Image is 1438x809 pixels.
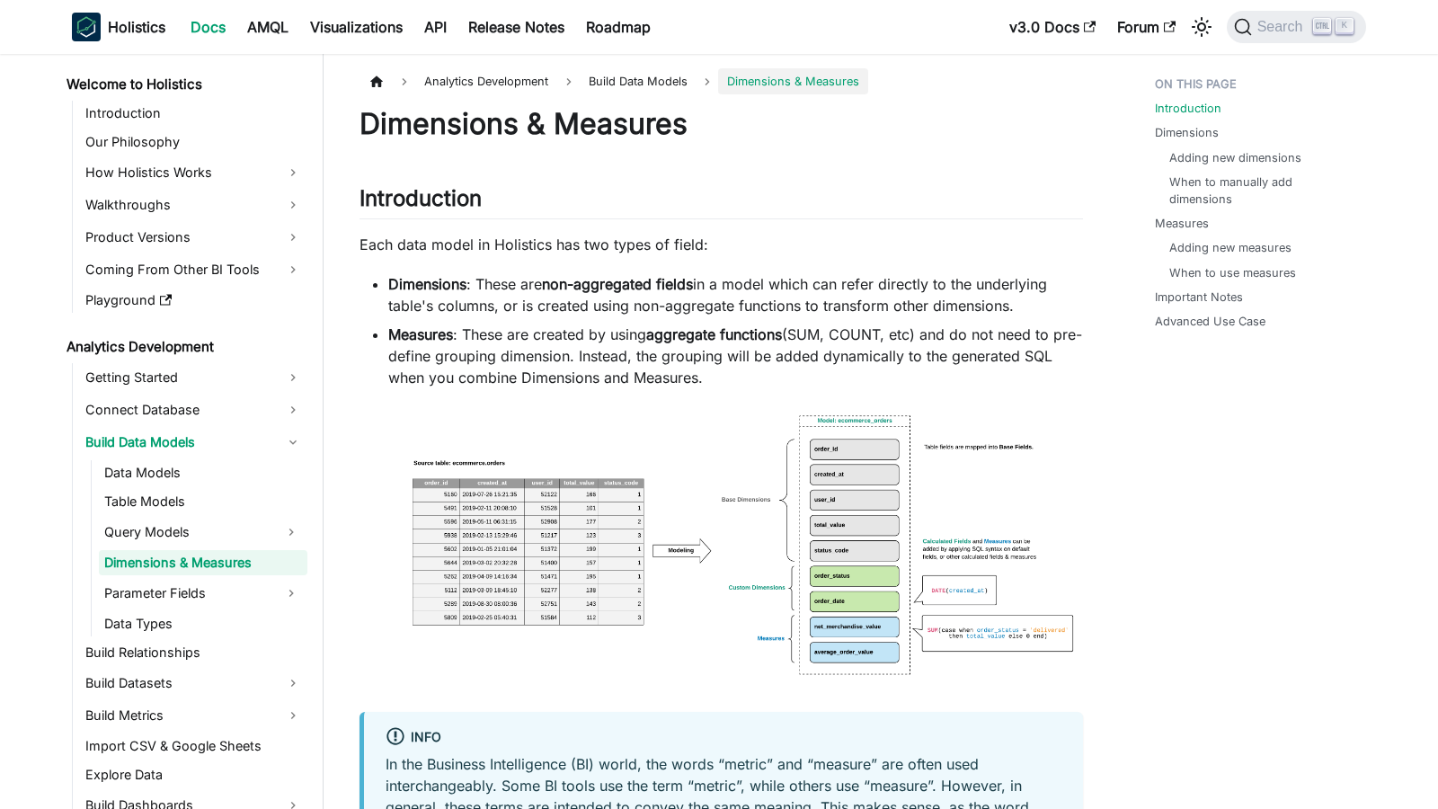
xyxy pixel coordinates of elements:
a: Query Models [99,518,275,547]
h2: Introduction [359,185,1083,219]
a: Introduction [80,101,307,126]
a: Import CSV & Google Sheets [80,733,307,759]
button: Search (Ctrl+K) [1227,11,1366,43]
li: : These are created by using (SUM, COUNT, etc) and do not need to pre-define grouping dimension. ... [388,324,1083,388]
a: AMQL [236,13,299,41]
a: When to manually add dimensions [1169,173,1348,208]
a: Advanced Use Case [1155,313,1265,330]
a: HolisticsHolistics [72,13,165,41]
a: Our Philosophy [80,129,307,155]
a: Introduction [1155,100,1221,117]
a: Playground [80,288,307,313]
a: Adding new measures [1169,239,1292,256]
a: Product Versions [80,223,307,252]
strong: non-aggregated fields [542,275,693,293]
nav: Docs sidebar [54,54,324,809]
span: Build Data Models [580,68,697,94]
a: Analytics Development [61,334,307,360]
a: Home page [359,68,394,94]
strong: aggregate functions [646,325,782,343]
span: Search [1252,19,1314,35]
a: Explore Data [80,762,307,787]
a: When to use measures [1169,264,1296,281]
a: Visualizations [299,13,413,41]
button: Expand sidebar category 'Parameter Fields' [275,579,307,608]
a: Docs [180,13,236,41]
a: v3.0 Docs [999,13,1106,41]
button: Switch between dark and light mode (currently light mode) [1187,13,1216,41]
a: Roadmap [575,13,661,41]
a: Forum [1106,13,1186,41]
a: Release Notes [457,13,575,41]
a: Data Types [99,611,307,636]
a: Coming From Other BI Tools [80,255,307,284]
a: Build Data Models [80,428,307,457]
a: Important Notes [1155,289,1243,306]
a: API [413,13,457,41]
kbd: K [1336,18,1354,34]
a: Connect Database [80,396,307,424]
strong: Dimensions [388,275,466,293]
a: Build Metrics [80,701,307,730]
li: : These are in a model which can refer directly to the underlying table's columns, or is created ... [388,273,1083,316]
strong: Measures [388,325,453,343]
div: info [386,726,1061,750]
a: Welcome to Holistics [61,72,307,97]
a: Measures [1155,215,1209,232]
a: Build Datasets [80,669,307,698]
h1: Dimensions & Measures [359,106,1083,142]
button: Expand sidebar category 'Query Models' [275,518,307,547]
a: Data Models [99,460,307,485]
a: Dimensions & Measures [99,550,307,575]
a: Parameter Fields [99,579,275,608]
nav: Breadcrumbs [359,68,1083,94]
p: Each data model in Holistics has two types of field: [359,234,1083,255]
img: Holistics [72,13,101,41]
a: Build Relationships [80,640,307,665]
a: How Holistics Works [80,158,307,187]
a: Getting Started [80,363,307,392]
a: Dimensions [1155,124,1219,141]
b: Holistics [108,16,165,38]
a: Table Models [99,489,307,514]
a: Walkthroughs [80,191,307,219]
span: Analytics Development [415,68,557,94]
span: Dimensions & Measures [718,68,868,94]
a: Adding new dimensions [1169,149,1301,166]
